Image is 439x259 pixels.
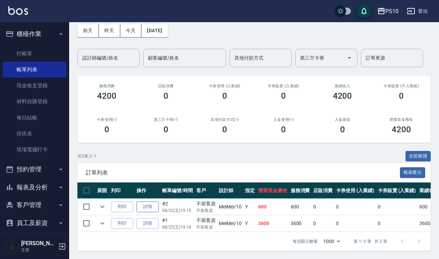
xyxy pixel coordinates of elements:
button: expand row [97,218,108,229]
a: 每日結帳 [3,110,66,126]
a: 現金收支登錄 [3,78,66,93]
td: 600 [289,199,312,215]
td: 0 [334,215,376,232]
h3: 0 [164,125,168,134]
button: 昨天 [99,24,120,37]
h2: 卡券使用 (入業績) [204,84,246,88]
h3: 0 [104,125,109,134]
a: 現場電腦打卡 [3,142,66,158]
h3: 4200 [392,125,411,134]
h3: 0 [164,91,168,101]
h2: 第三方卡券(-) [144,117,187,122]
h3: 0 [399,91,404,101]
a: 帳單列表 [3,62,66,78]
h2: 入金使用(-) [262,117,305,122]
button: 商品管理 [3,232,66,250]
th: 營業現金應收 [256,182,289,199]
button: [DATE] [141,24,168,37]
th: 卡券販賣 (入業績) [376,182,418,199]
td: Y [243,199,256,215]
button: 登出 [404,5,431,18]
th: 帳單編號/時間 [160,182,195,199]
p: 共 2 筆, 1 / 1 [77,153,96,159]
div: 不留客資 [196,217,216,224]
button: 員工及薪資 [3,214,66,232]
p: 第 1–2 筆 共 2 筆 [354,238,387,244]
div: 不留客資 [196,200,216,207]
td: 0 [311,215,334,232]
th: 服務消費 [289,182,312,199]
h3: 服務消費 [86,84,128,88]
h2: 其他付款方式(-) [204,117,246,122]
button: 預約管理 [3,160,66,178]
h3: 0 [222,91,227,101]
th: 展開 [95,182,109,199]
p: 08/22 (五) 19:14 [162,224,193,230]
th: 店販消費 [311,182,334,199]
button: save [357,4,371,18]
div: 1000 [320,232,343,251]
button: 櫃檯作業 [3,25,66,43]
h2: 營業現金應收 [380,117,422,122]
button: expand row [97,202,108,212]
button: 報表匯出 [400,167,426,178]
h2: 卡券販賣 (不入業績) [380,84,422,88]
td: #1 [160,215,195,232]
button: 列印 [111,202,133,212]
h2: 卡券使用(-) [86,117,128,122]
td: #2 [160,199,195,215]
h3: 4200 [97,91,116,101]
button: 全部展開 [405,151,431,162]
h3: 0 [281,91,286,101]
a: 材料自購登錄 [3,93,66,109]
h2: 業績收入 [321,84,363,88]
button: 報表及分析 [3,178,66,196]
p: 08/22 (五) 19:15 [162,207,193,214]
button: Open [344,52,355,63]
p: 不留客資 [196,207,216,214]
td: 3600 [256,215,289,232]
h5: [PERSON_NAME] [21,240,56,247]
a: 詳情 [137,202,159,212]
button: PS10 [374,4,401,18]
button: 前天 [77,24,99,37]
h2: 卡券販賣 (入業績) [262,84,305,88]
h2: 店販消費 [144,84,187,88]
p: 不留客資 [196,224,216,230]
h3: 0 [281,125,286,134]
td: 0 [376,215,418,232]
td: 0 [334,199,376,215]
a: 詳情 [137,218,159,229]
h3: 4200 [333,91,352,101]
th: 操作 [135,182,160,199]
button: 列印 [111,218,133,229]
h2: 入金儲值 [321,117,363,122]
td: MeiMei /10 [217,215,243,232]
th: 指定 [243,182,256,199]
th: 設計師 [217,182,243,199]
span: 訂單列表 [86,169,400,176]
img: Person [6,240,19,253]
h3: 0 [340,125,345,134]
a: 排班表 [3,126,66,142]
h3: 0 [222,125,227,134]
td: 0 [376,199,418,215]
img: Logo [8,6,28,15]
button: 客戶管理 [3,196,66,214]
div: PS10 [385,7,399,16]
td: 600 [256,199,289,215]
th: 客戶 [195,182,217,199]
p: 每頁顯示數量 [293,238,318,244]
td: Y [243,215,256,232]
td: 3600 [289,215,312,232]
button: 今天 [120,24,142,37]
a: 報表匯出 [400,169,426,176]
a: 打帳單 [3,46,66,62]
td: 0 [311,199,334,215]
p: 主管 [21,247,56,253]
th: 卡券使用 (入業績) [334,182,376,199]
th: 列印 [109,182,135,199]
td: MeiMei /10 [217,199,243,215]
